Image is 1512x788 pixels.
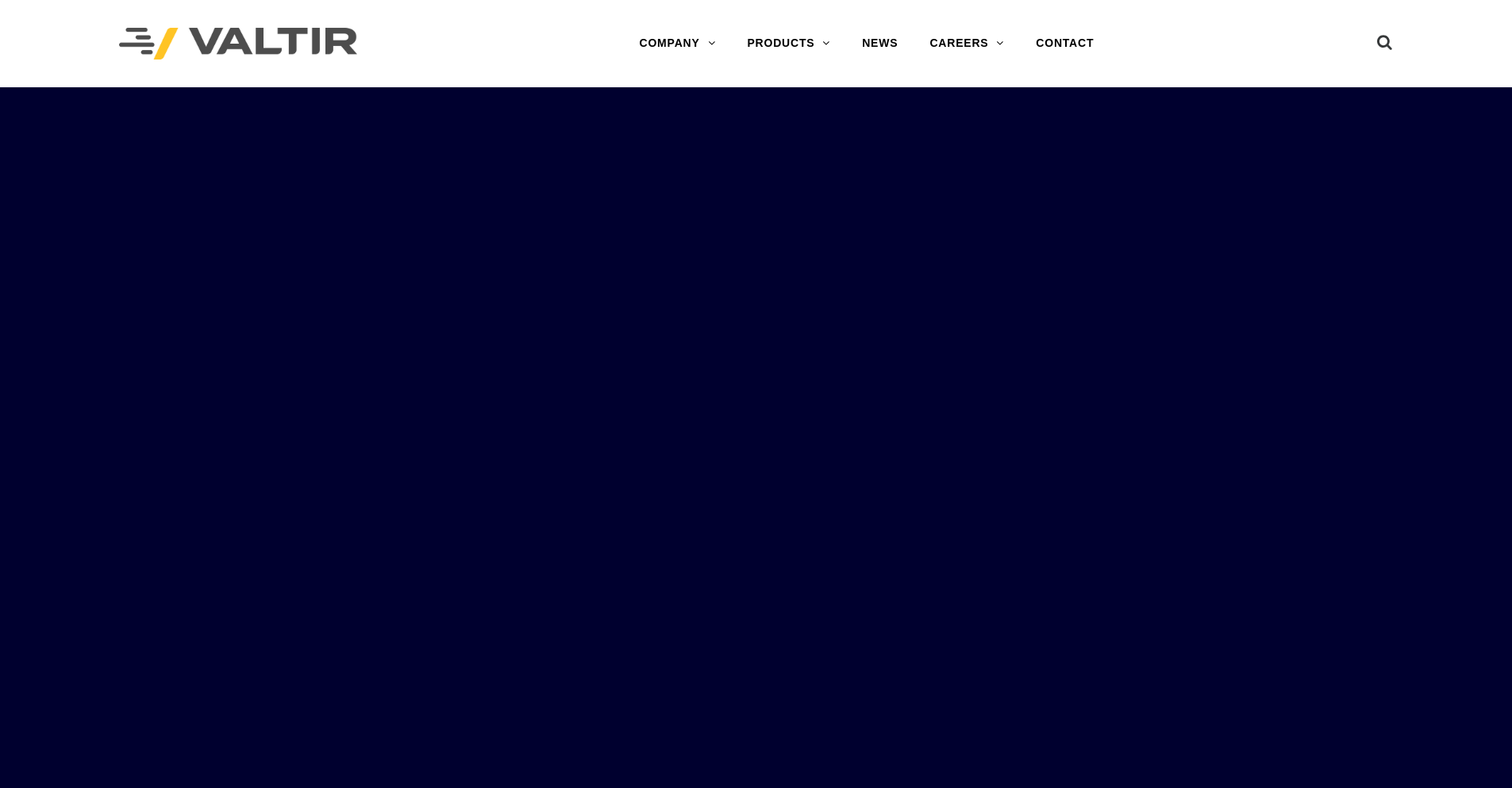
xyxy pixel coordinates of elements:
[731,28,846,60] a: PRODUCTS
[846,28,914,60] a: NEWS
[623,28,731,60] a: COMPANY
[1020,28,1110,60] a: CONTACT
[914,28,1020,60] a: CAREERS
[119,28,357,60] img: Valtir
